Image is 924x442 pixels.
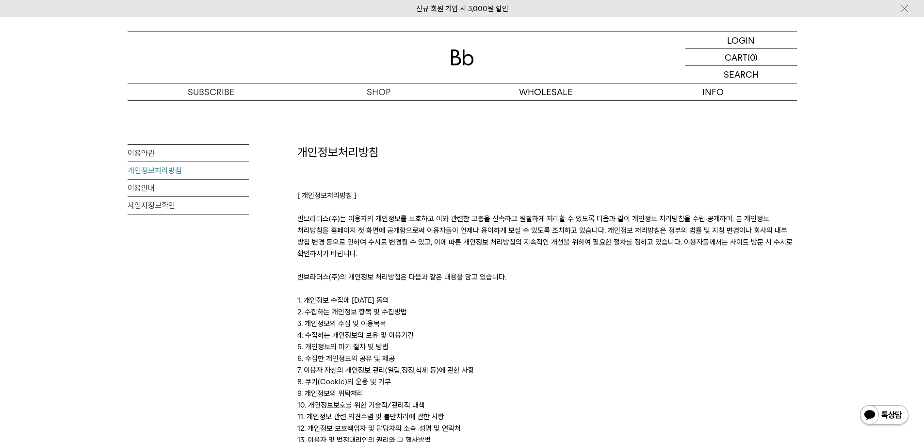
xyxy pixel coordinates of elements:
[297,144,797,190] h2: 개인정보처리방침
[128,180,249,196] a: 이용안내
[128,83,295,100] a: SUBSCRIBE
[416,4,508,13] a: 신규 회원 가입 시 3,000원 할인
[295,83,462,100] a: SHOP
[727,32,755,49] p: LOGIN
[724,66,759,83] p: SEARCH
[685,49,797,66] a: CART (0)
[859,404,909,427] img: 카카오톡 채널 1:1 채팅 버튼
[685,32,797,49] a: LOGIN
[128,145,249,162] a: 이용약관
[725,49,747,65] p: CART
[630,83,797,100] p: INFO
[462,83,630,100] p: WHOLESALE
[128,197,249,214] a: 사업자정보확인
[128,162,249,179] a: 개인정보처리방침
[451,49,474,65] img: 로고
[747,49,758,65] p: (0)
